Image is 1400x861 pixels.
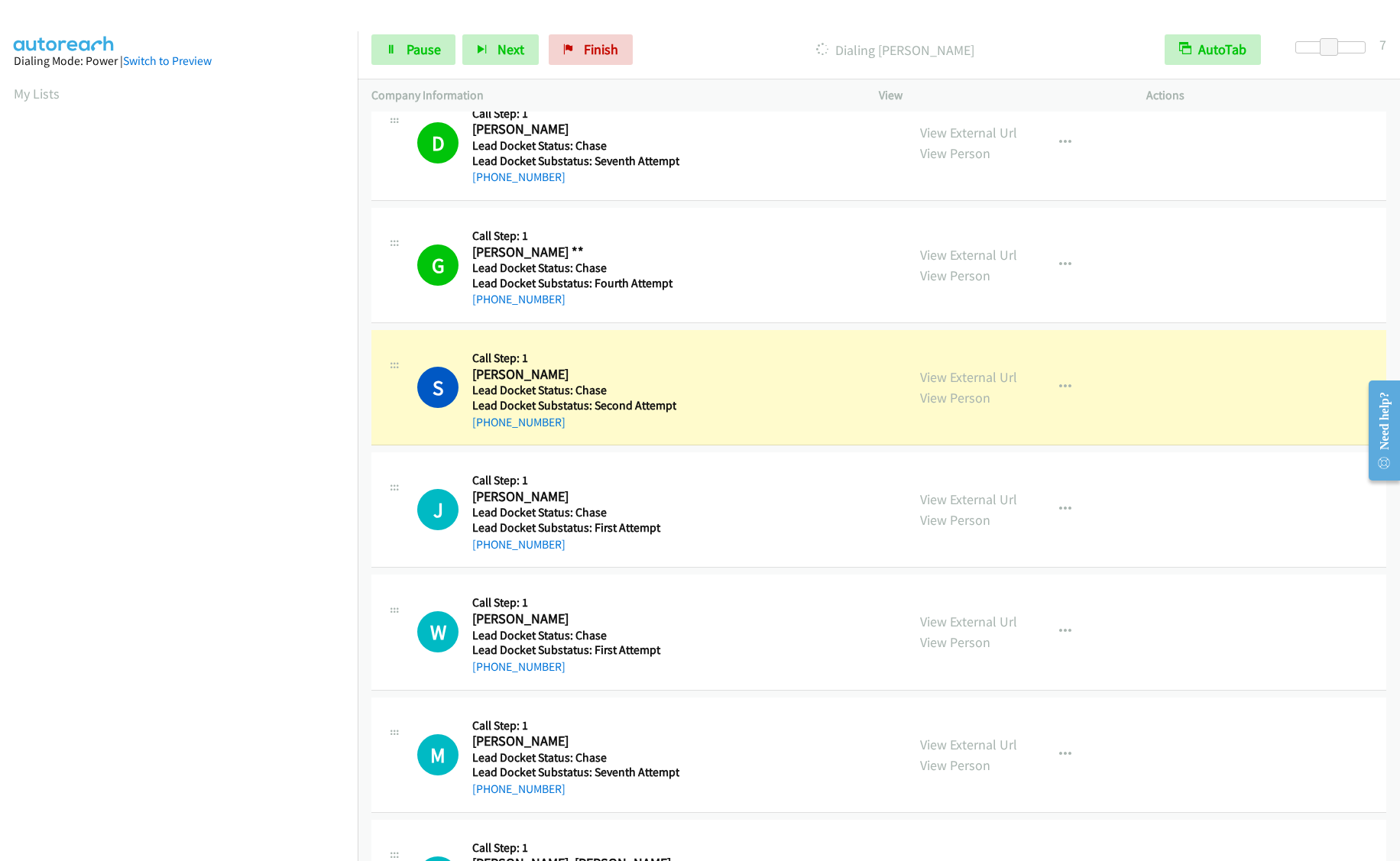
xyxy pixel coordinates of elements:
[417,611,459,652] div: The call is yet to be attempted
[14,85,60,102] a: My Lists
[417,122,459,163] h1: D
[879,86,1119,105] p: View
[472,595,676,610] h5: Call Step: 1
[472,520,676,536] h5: Lead Docket Substatus: First Attempt
[584,40,618,58] span: Finish
[472,244,676,261] h2: [PERSON_NAME] **
[472,718,679,733] h5: Call Step: 1
[472,383,676,398] h5: Lead Docket Status: Chase
[472,610,676,628] h2: [PERSON_NAME]
[417,367,459,408] h1: S
[472,537,566,552] a: [PHONE_NUMBER]
[14,118,358,843] iframe: Dialpad
[472,628,676,643] h5: Lead Docket Status: Chase
[417,489,459,530] h1: J
[417,244,459,286] h1: G
[472,366,676,384] h2: [PERSON_NAME]
[407,40,441,58] span: Pause
[920,144,990,162] a: View Person
[497,40,524,58] span: Next
[472,840,676,856] h5: Call Step: 1
[472,782,566,796] a: [PHONE_NUMBER]
[472,154,679,169] h5: Lead Docket Substatus: Seventh Attempt
[549,34,633,65] a: Finish
[417,489,459,530] div: The call is yet to be attempted
[472,292,566,306] a: [PHONE_NUMBER]
[472,170,566,184] a: [PHONE_NUMBER]
[472,505,676,520] h5: Lead Docket Status: Chase
[920,511,990,529] a: View Person
[417,734,459,775] h1: M
[472,659,566,674] a: [PHONE_NUMBER]
[472,121,676,138] h2: [PERSON_NAME]
[472,261,676,276] h5: Lead Docket Status: Chase
[371,34,455,65] a: Pause
[920,490,1017,508] a: View External Url
[472,765,679,780] h5: Lead Docket Substatus: Seventh Attempt
[417,734,459,775] div: The call is yet to be attempted
[472,488,676,506] h2: [PERSON_NAME]
[472,473,676,488] h5: Call Step: 1
[472,138,679,154] h5: Lead Docket Status: Chase
[1356,370,1400,491] iframe: Resource Center
[472,276,676,291] h5: Lead Docket Substatus: Fourth Attempt
[472,733,676,750] h2: [PERSON_NAME]
[920,267,990,284] a: View Person
[920,736,1017,753] a: View External Url
[1165,34,1261,65] button: AutoTab
[123,53,212,68] a: Switch to Preview
[472,750,679,766] h5: Lead Docket Status: Chase
[462,34,539,65] button: Next
[371,86,851,105] p: Company Information
[472,643,676,658] h5: Lead Docket Substatus: First Attempt
[472,398,676,413] h5: Lead Docket Substatus: Second Attempt
[472,415,566,429] a: [PHONE_NUMBER]
[920,246,1017,264] a: View External Url
[920,633,990,651] a: View Person
[1146,86,1386,105] p: Actions
[14,52,344,70] div: Dialing Mode: Power |
[653,40,1137,60] p: Dialing [PERSON_NAME]
[920,756,990,774] a: View Person
[472,106,679,121] h5: Call Step: 1
[472,228,676,244] h5: Call Step: 1
[472,351,676,366] h5: Call Step: 1
[1379,34,1386,55] div: 7
[920,389,990,406] a: View Person
[920,613,1017,630] a: View External Url
[417,611,459,652] h1: W
[920,124,1017,141] a: View External Url
[920,368,1017,386] a: View External Url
